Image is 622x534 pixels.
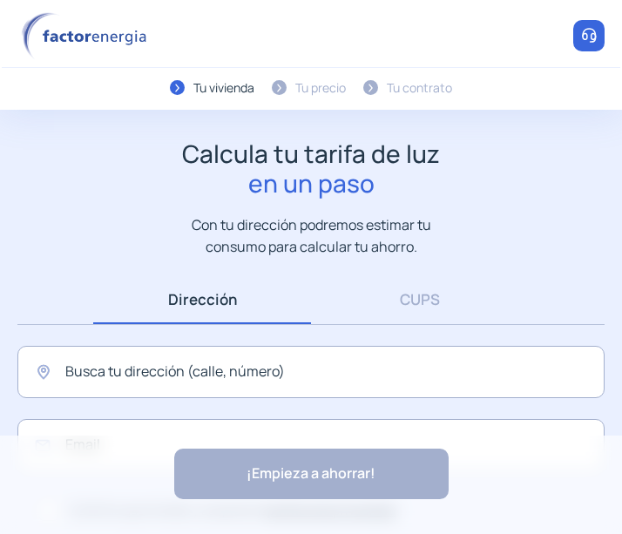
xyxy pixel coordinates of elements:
img: logo factor [17,12,157,60]
div: Tu precio [295,78,346,98]
span: en un paso [182,169,440,199]
div: Tu vivienda [193,78,254,98]
a: Dirección [93,274,311,324]
p: Con tu dirección podremos estimar tu consumo para calcular tu ahorro. [174,214,449,257]
div: Tu contrato [387,78,452,98]
a: CUPS [311,274,529,324]
img: llamar [580,27,598,44]
h1: Calcula tu tarifa de luz [182,139,440,198]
